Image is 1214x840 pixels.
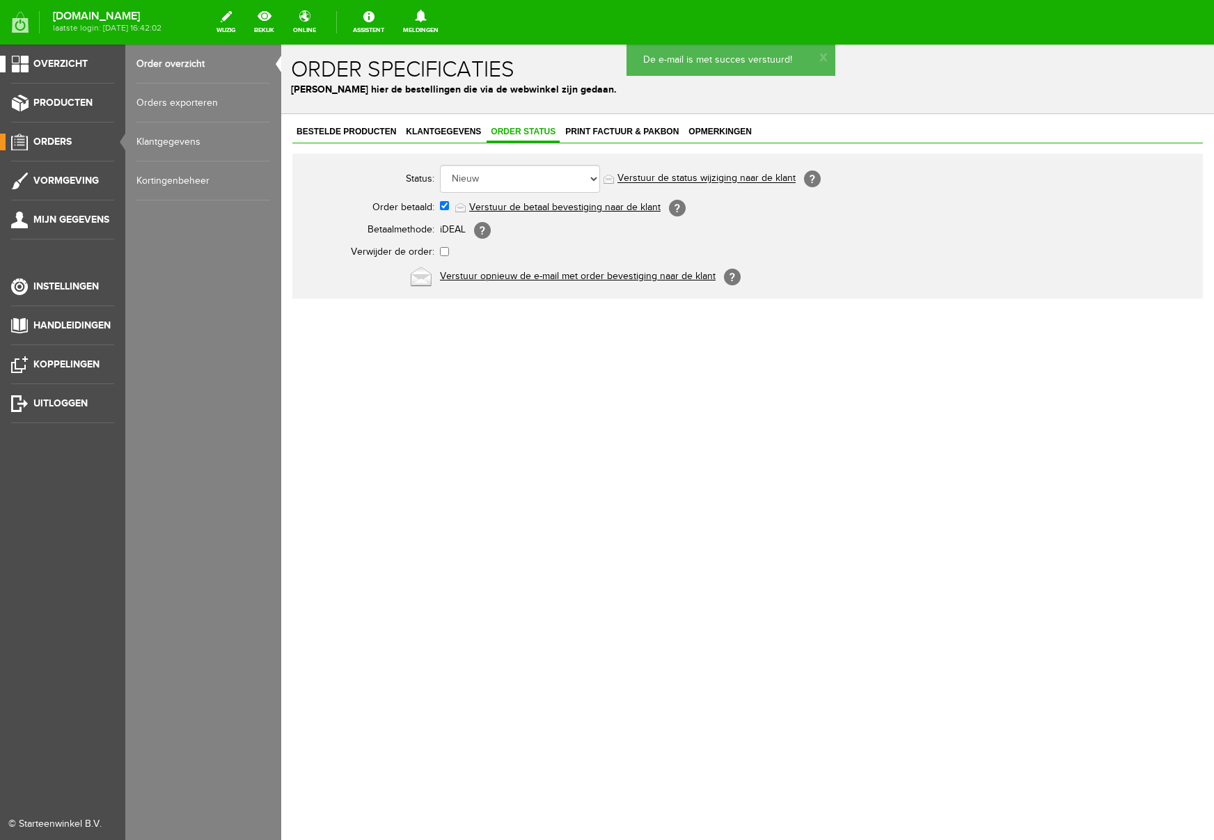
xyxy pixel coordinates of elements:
[285,7,324,38] a: online
[33,58,88,70] span: Overzicht
[208,7,244,38] a: wijzig
[403,78,475,98] a: Opmerkingen
[53,13,161,20] strong: [DOMAIN_NAME]
[11,78,119,98] a: Bestelde producten
[19,118,159,151] th: Status:
[11,82,119,92] span: Bestelde producten
[345,7,393,38] a: Assistent
[205,82,278,92] span: Order status
[53,24,161,32] span: laatste login: [DATE] 16:42:02
[443,224,459,241] span: [?]
[159,226,434,237] a: Verstuur opnieuw de e-mail met order bevestiging naar de klant
[33,358,100,370] span: Koppelingen
[8,817,106,832] div: © Starteenwinkel B.V.
[246,7,283,38] a: bekijk
[280,78,402,98] a: Print factuur & pakbon
[33,175,99,187] span: Vormgeving
[136,84,270,122] a: Orders exporteren
[280,82,402,92] span: Print factuur & pakbon
[33,397,88,409] span: Uitloggen
[388,155,404,172] span: [?]
[205,78,278,98] a: Order status
[136,122,270,161] a: Klantgegevens
[395,7,447,38] a: Meldingen
[33,97,93,109] span: Producten
[120,82,204,92] span: Klantgegevens
[10,13,923,38] h1: Order specificaties
[136,161,270,200] a: Kortingenbeheer
[193,177,210,194] span: [?]
[336,129,514,140] a: Verstuur de status wijziging naar de klant
[33,319,111,331] span: Handleidingen
[136,45,270,84] a: Order overzicht
[539,5,546,19] a: x
[362,8,537,23] p: De e-mail is met succes verstuurd!
[19,197,159,219] th: Verwijder de order:
[19,151,159,175] th: Order betaald:
[33,136,72,148] span: Orders
[403,82,475,92] span: Opmerkingen
[10,38,923,52] p: [PERSON_NAME] hier de bestellingen die via de webwinkel zijn gedaan.
[19,175,159,197] th: Betaalmethode:
[523,126,539,143] span: [?]
[33,280,99,292] span: Instellingen
[33,214,109,225] span: Mijn gegevens
[188,157,379,168] a: Verstuur de betaal bevestiging naar de klant
[120,78,204,98] a: Klantgegevens
[159,180,184,191] span: iDEAL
